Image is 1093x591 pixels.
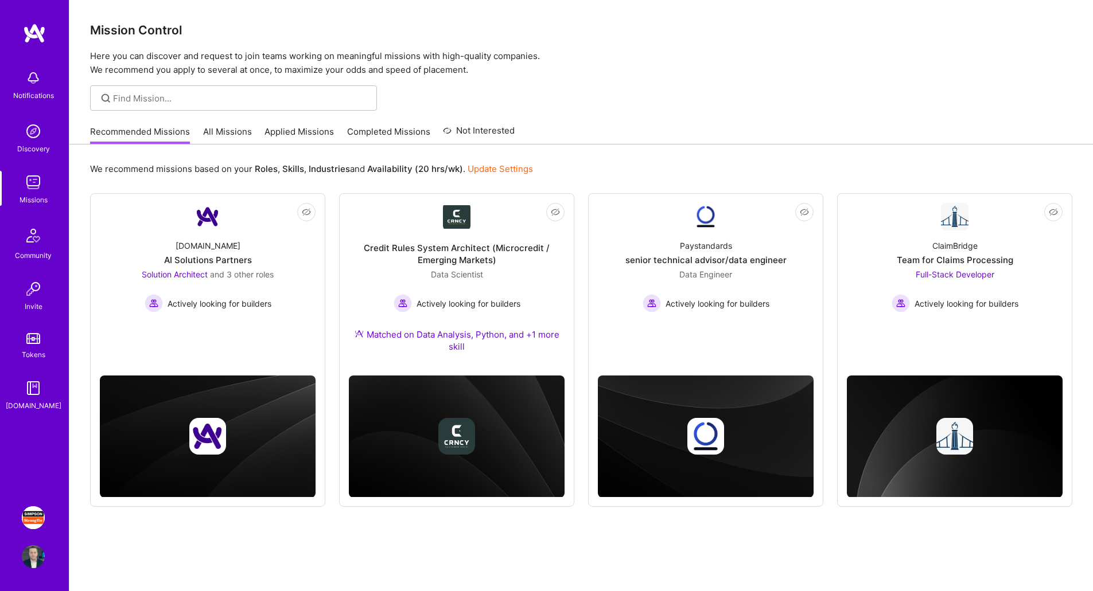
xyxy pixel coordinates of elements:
div: Discovery [17,143,50,155]
span: Actively looking for builders [915,298,1018,310]
i: icon EyeClosed [1049,208,1058,217]
a: User Avatar [19,545,48,568]
img: Company Logo [941,203,968,230]
span: and 3 other roles [210,269,274,279]
b: Availability (20 hrs/wk) [367,163,463,174]
p: Here you can discover and request to join teams working on meaningful missions with high-quality ... [90,49,1072,77]
img: bell [22,66,45,89]
div: [DOMAIN_NAME] [6,400,61,412]
a: Company LogoClaimBridgeTeam for Claims ProcessingFull-Stack Developer Actively looking for builde... [847,203,1063,345]
div: [DOMAIN_NAME] [176,240,240,252]
img: Actively looking for builders [145,294,163,312]
div: Notifications [13,89,54,101]
img: Simpson Strong-Tie: Full-stack engineering team for Platform [22,506,45,529]
img: Actively looking for builders [394,294,412,312]
img: Invite [22,277,45,300]
div: Community [15,249,52,261]
div: ClaimBridge [932,240,978,252]
div: Tokens [22,349,45,361]
img: Company logo [936,418,973,455]
i: icon SearchGrey [99,92,112,105]
div: Credit Rules System Architect (Microcredit / Emerging Markets) [349,242,565,266]
a: Company Logo[DOMAIN_NAME]AI Solutions PartnersSolution Architect and 3 other rolesActively lookin... [100,203,316,345]
p: We recommend missions based on your , , and . [90,163,533,175]
b: Roles [255,163,278,174]
img: Company logo [438,418,475,455]
img: User Avatar [22,545,45,568]
span: Data Scientist [431,269,483,279]
img: Community [20,222,47,249]
a: Company LogoPaystandardssenior technical advisor/data engineerData Engineer Actively looking for ... [598,203,814,345]
img: Company logo [189,418,226,455]
img: tokens [26,333,40,344]
img: discovery [22,120,45,143]
i: icon EyeClosed [551,208,560,217]
img: logo [23,23,46,44]
img: Company Logo [443,205,470,229]
img: guide book [22,377,45,400]
img: cover [847,375,1063,498]
b: Skills [282,163,304,174]
div: Team for Claims Processing [897,254,1013,266]
div: Matched on Data Analysis, Python, and +1 more skill [349,328,565,353]
img: Company logo [687,418,724,455]
a: Company LogoCredit Rules System Architect (Microcredit / Emerging Markets)Data Scientist Actively... [349,203,565,366]
img: Company Logo [692,203,719,230]
i: icon EyeClosed [302,208,311,217]
div: Paystandards [680,240,732,252]
span: Actively looking for builders [666,298,769,310]
div: Missions [20,194,48,206]
img: cover [349,375,565,498]
a: Completed Missions [347,126,430,144]
b: Industries [309,163,350,174]
a: Update Settings [468,163,533,174]
a: Recommended Missions [90,126,190,144]
i: icon EyeClosed [800,208,809,217]
span: Actively looking for builders [417,298,520,310]
span: Data Engineer [679,269,732,279]
img: teamwork [22,171,45,194]
span: Full-Stack Developer [916,269,994,279]
div: AI Solutions Partners [164,254,252,266]
a: All Missions [203,126,252,144]
img: Company Logo [194,203,221,230]
h3: Mission Control [90,23,1072,37]
input: Find Mission... [113,92,368,104]
img: Actively looking for builders [643,294,661,312]
img: Ateam Purple Icon [355,329,364,338]
img: cover [598,375,814,498]
a: Applied Missions [265,126,334,144]
span: Actively looking for builders [168,298,271,310]
img: Actively looking for builders [892,294,910,312]
span: Solution Architect [142,269,208,279]
div: senior technical advisor/data engineer [625,254,787,266]
div: Invite [25,300,42,312]
a: Not Interested [443,124,515,144]
img: cover [100,375,316,498]
a: Simpson Strong-Tie: Full-stack engineering team for Platform [19,506,48,529]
